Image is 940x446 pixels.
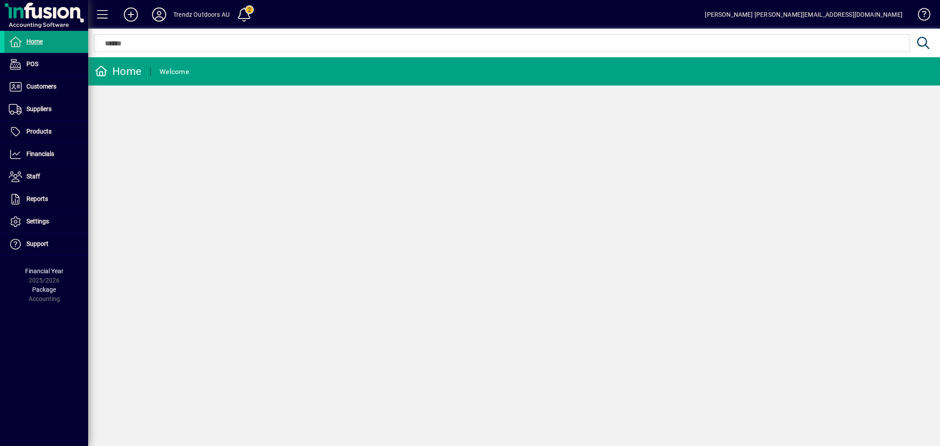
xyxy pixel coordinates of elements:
div: [PERSON_NAME] [PERSON_NAME][EMAIL_ADDRESS][DOMAIN_NAME] [705,7,903,22]
span: Reports [26,195,48,202]
span: Staff [26,173,40,180]
span: Financial Year [25,268,63,275]
a: Products [4,121,88,143]
a: Reports [4,188,88,210]
div: Home [95,64,141,78]
span: Settings [26,218,49,225]
div: Trendz Outdoors AU [173,7,230,22]
a: Settings [4,211,88,233]
span: Support [26,240,48,247]
span: Home [26,38,43,45]
span: Financials [26,150,54,157]
a: POS [4,53,88,75]
a: Staff [4,166,88,188]
span: POS [26,60,38,67]
span: Products [26,128,52,135]
span: Customers [26,83,56,90]
a: Suppliers [4,98,88,120]
a: Knowledge Base [911,2,929,30]
span: Suppliers [26,105,52,112]
span: Package [32,286,56,293]
button: Add [117,7,145,22]
button: Profile [145,7,173,22]
a: Financials [4,143,88,165]
a: Customers [4,76,88,98]
a: Support [4,233,88,255]
div: Welcome [160,65,189,79]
